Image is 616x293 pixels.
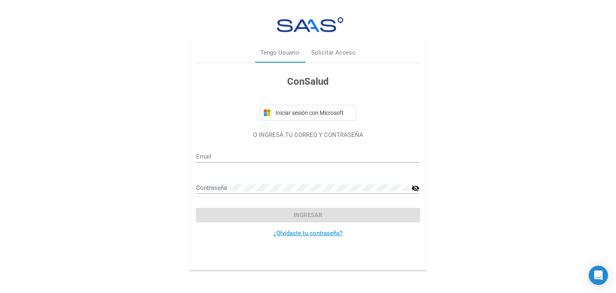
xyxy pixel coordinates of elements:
[260,49,299,58] div: Tengo Usuario
[274,230,342,237] a: ¿Olvidaste tu contraseña?
[589,266,608,285] div: Open Intercom Messenger
[196,130,419,140] p: O INGRESÁ TU CORREO Y CONTRASEÑA
[411,183,419,193] mat-icon: visibility_off
[260,105,356,121] button: Iniciar sesión con Microsoft
[294,212,322,219] span: Ingresar
[196,208,419,222] button: Ingresar
[274,110,353,116] span: Iniciar sesión con Microsoft
[311,49,356,58] div: Solicitar Acceso
[196,74,419,89] h3: ConSalud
